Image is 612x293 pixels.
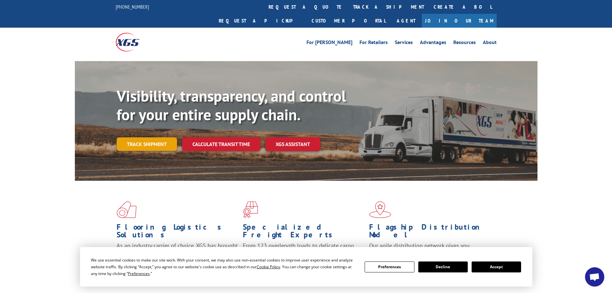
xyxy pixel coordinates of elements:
a: Track shipment [117,137,177,151]
button: Accept [472,261,521,272]
a: For Retailers [359,40,388,47]
a: Agent [390,14,422,28]
a: Advantages [420,40,446,47]
a: For [PERSON_NAME] [306,40,352,47]
a: Open chat [585,267,604,287]
div: We use essential cookies to make our site work. With your consent, we may also use non-essential ... [91,257,357,277]
a: Join Our Team [422,14,497,28]
a: [PHONE_NUMBER] [116,4,149,10]
a: Request a pickup [214,14,307,28]
a: Services [395,40,413,47]
img: xgs-icon-total-supply-chain-intelligence-red [117,201,137,218]
h1: Specialized Freight Experts [243,223,364,242]
b: Visibility, transparency, and control for your entire supply chain. [117,86,346,124]
a: Customer Portal [307,14,390,28]
button: Decline [418,261,468,272]
span: Our agile distribution network gives you nationwide inventory management on demand. [369,242,487,257]
h1: Flooring Logistics Solutions [117,223,238,242]
img: xgs-icon-flagship-distribution-model-red [369,201,391,218]
span: As an industry carrier of choice, XGS has brought innovation and dedication to flooring logistics... [117,242,238,265]
h1: Flagship Distribution Model [369,223,491,242]
a: Resources [453,40,476,47]
div: Cookie Consent Prompt [80,247,532,287]
img: xgs-icon-focused-on-flooring-red [243,201,258,218]
p: From 123 overlength loads to delicate cargo, our experienced staff knows the best way to move you... [243,242,364,270]
a: XGS ASSISTANT [265,137,320,151]
a: Calculate transit time [182,137,260,151]
span: Cookie Policy [257,264,280,270]
button: Preferences [365,261,414,272]
span: Preferences [128,271,150,276]
a: About [483,40,497,47]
